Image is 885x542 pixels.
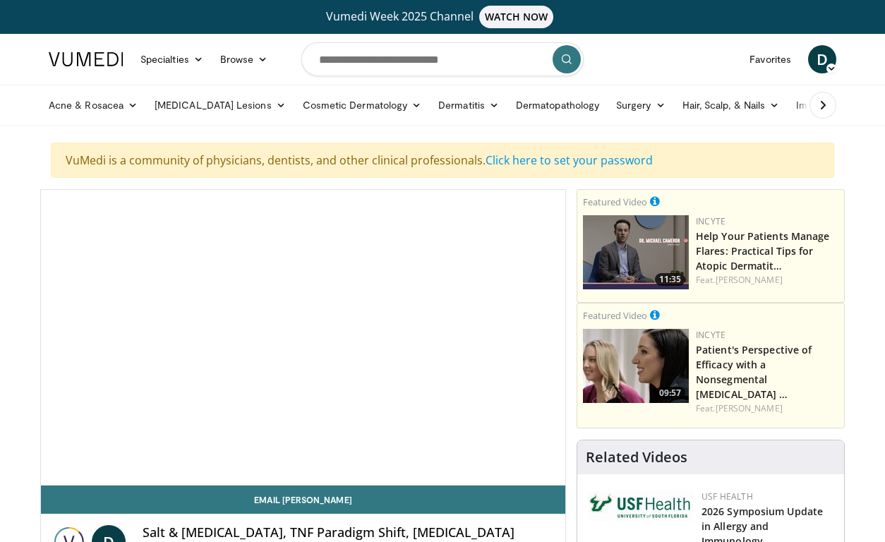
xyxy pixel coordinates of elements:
[430,91,507,119] a: Dermatitis
[586,449,687,466] h4: Related Videos
[583,215,689,289] img: 601112bd-de26-4187-b266-f7c9c3587f14.png.150x105_q85_crop-smart_upscale.jpg
[608,91,674,119] a: Surgery
[583,309,647,322] small: Featured Video
[589,490,694,522] img: 6ba8804a-8538-4002-95e7-a8f8012d4a11.png.150x105_q85_autocrop_double_scale_upscale_version-0.2.jpg
[51,6,834,28] a: Vumedi Week 2025 ChannelWATCH NOW
[294,91,430,119] a: Cosmetic Dermatology
[583,329,689,403] a: 09:57
[486,152,653,168] a: Click here to set your password
[301,42,584,76] input: Search topics, interventions
[674,91,788,119] a: Hair, Scalp, & Nails
[583,195,647,208] small: Featured Video
[212,45,277,73] a: Browse
[696,343,812,401] a: Patient's Perspective of Efficacy with a Nonsegmental [MEDICAL_DATA] …
[716,402,783,414] a: [PERSON_NAME]
[583,215,689,289] a: 11:35
[696,215,726,227] a: Incyte
[696,274,838,287] div: Feat.
[40,91,146,119] a: Acne & Rosacea
[583,329,689,403] img: 2c48d197-61e9-423b-8908-6c4d7e1deb64.png.150x105_q85_crop-smart_upscale.jpg
[702,490,753,502] a: USF Health
[808,45,836,73] a: D
[146,91,294,119] a: [MEDICAL_DATA] Lesions
[132,45,212,73] a: Specialties
[41,190,565,486] video-js: Video Player
[507,91,608,119] a: Dermatopathology
[716,274,783,286] a: [PERSON_NAME]
[479,6,554,28] span: WATCH NOW
[655,273,685,286] span: 11:35
[696,229,830,272] a: Help Your Patients Manage Flares: Practical Tips for Atopic Dermatit…
[741,45,800,73] a: Favorites
[51,143,834,178] div: VuMedi is a community of physicians, dentists, and other clinical professionals.
[696,402,838,415] div: Feat.
[655,387,685,399] span: 09:57
[696,329,726,341] a: Incyte
[49,52,124,66] img: VuMedi Logo
[41,486,565,514] a: Email [PERSON_NAME]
